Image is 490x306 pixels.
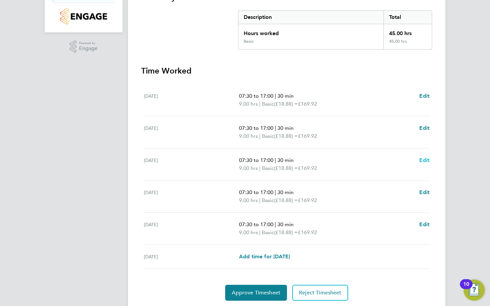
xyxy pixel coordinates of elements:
[419,125,429,131] span: Edit
[259,101,261,107] span: |
[239,165,258,171] span: 9.00 hrs
[259,133,261,139] span: |
[298,197,317,203] span: £169.92
[60,8,107,25] img: countryside-properties-logo-retina.png
[419,92,429,100] a: Edit
[419,157,429,163] span: Edit
[70,40,98,53] a: Powered byEngage
[262,164,274,172] span: Basic
[275,157,276,163] span: |
[79,40,98,46] span: Powered by
[277,189,294,195] span: 30 min
[275,93,276,99] span: |
[79,46,98,51] span: Engage
[144,188,239,204] div: [DATE]
[239,197,258,203] span: 9.00 hrs
[419,93,429,99] span: Edit
[419,188,429,196] a: Edit
[275,125,276,131] span: |
[384,39,432,49] div: 45.00 hrs
[275,189,276,195] span: |
[298,165,317,171] span: £169.92
[419,189,429,195] span: Edit
[239,221,273,228] span: 07:30 to 17:00
[239,157,273,163] span: 07:30 to 17:00
[239,133,258,139] span: 9.00 hrs
[239,253,290,261] a: Add time for [DATE]
[239,189,273,195] span: 07:30 to 17:00
[144,156,239,172] div: [DATE]
[262,229,274,236] span: Basic
[144,92,239,108] div: [DATE]
[464,280,485,301] button: Open Resource Center, 10 new notifications
[277,93,294,99] span: 30 min
[259,229,261,235] span: |
[419,124,429,132] a: Edit
[225,285,287,301] button: Approve Timesheet
[384,24,432,39] div: 45.00 hrs
[277,221,294,228] span: 30 min
[259,197,261,203] span: |
[238,11,384,24] div: Description
[141,66,432,76] h3: Time Worked
[274,197,298,203] span: (£18.88) =
[292,285,348,301] button: Reject Timesheet
[239,253,290,260] span: Add time for [DATE]
[144,221,239,236] div: [DATE]
[239,125,273,131] span: 07:30 to 17:00
[419,156,429,164] a: Edit
[298,101,317,107] span: £169.92
[274,165,298,171] span: (£18.88) =
[239,93,273,99] span: 07:30 to 17:00
[277,157,294,163] span: 30 min
[144,124,239,140] div: [DATE]
[463,284,469,293] div: 10
[298,229,317,235] span: £169.92
[419,221,429,228] span: Edit
[262,100,274,108] span: Basic
[299,289,342,296] span: Reject Timesheet
[384,11,432,24] div: Total
[274,101,298,107] span: (£18.88) =
[419,221,429,229] a: Edit
[274,229,298,235] span: (£18.88) =
[238,10,432,50] div: Summary
[232,289,280,296] span: Approve Timesheet
[244,39,254,44] div: Basic
[262,132,274,140] span: Basic
[277,125,294,131] span: 30 min
[238,24,384,39] div: Hours worked
[239,101,258,107] span: 9.00 hrs
[239,229,258,235] span: 9.00 hrs
[259,165,261,171] span: |
[298,133,317,139] span: £169.92
[274,133,298,139] span: (£18.88) =
[275,221,276,228] span: |
[144,253,239,261] div: [DATE]
[262,196,274,204] span: Basic
[53,8,115,25] a: Go to home page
